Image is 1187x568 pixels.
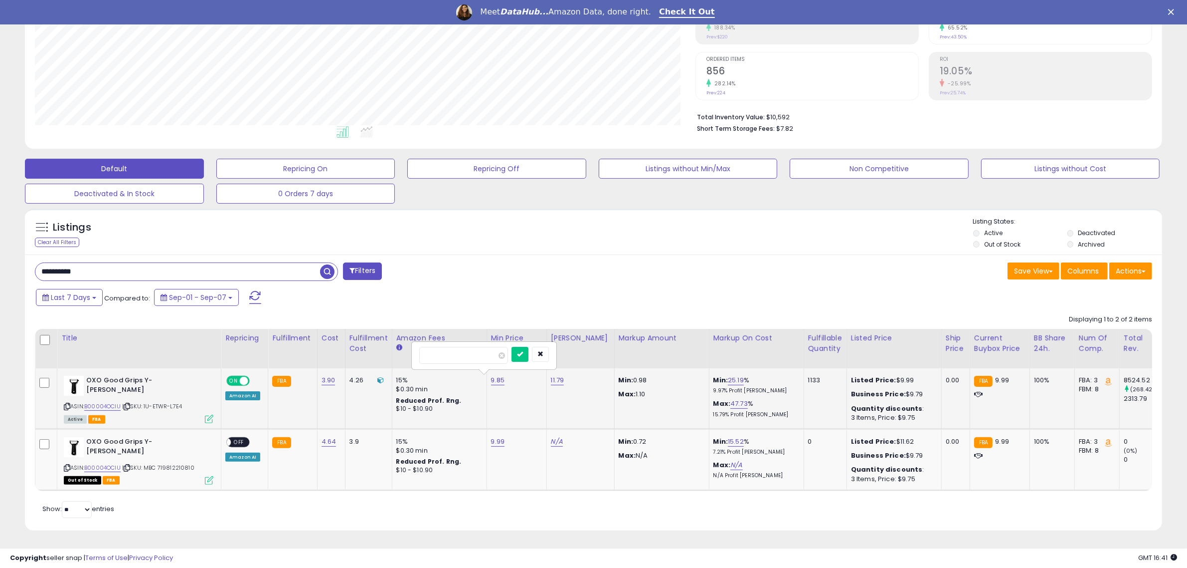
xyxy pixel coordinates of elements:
[944,24,968,31] small: 65.52%
[940,90,966,96] small: Prev: 25.74%
[248,377,264,385] span: OFF
[944,80,971,87] small: -25.99%
[1079,437,1112,446] div: FBA: 3
[706,90,725,96] small: Prev: 224
[129,553,173,563] a: Privacy Policy
[995,437,1009,446] span: 9.99
[1079,446,1112,455] div: FBM: 8
[851,404,923,413] b: Quantity discounts
[808,333,843,354] div: Fulfillable Quantity
[103,476,120,485] span: FBA
[730,399,748,409] a: 47.73
[851,475,934,484] div: 3 Items, Price: $9.75
[64,376,84,396] img: 316+RzcIOpL._SL40_.jpg
[35,238,79,247] div: Clear All Filters
[730,460,742,470] a: N/A
[396,405,479,413] div: $10 - $10.90
[808,376,839,385] div: 1133
[1067,266,1099,276] span: Columns
[551,437,563,447] a: N/A
[808,437,839,446] div: 0
[711,80,736,87] small: 282.14%
[619,451,636,460] strong: Max:
[974,376,993,387] small: FBA
[1034,376,1067,385] div: 100%
[396,376,479,385] div: 15%
[974,437,993,448] small: FBA
[25,159,204,179] button: Default
[343,263,382,280] button: Filters
[272,376,291,387] small: FBA
[790,159,969,179] button: Non Competitive
[231,438,247,447] span: OFF
[491,333,542,343] div: Min Price
[851,375,896,385] b: Listed Price:
[53,221,91,235] h5: Listings
[1124,376,1164,385] div: 8524.52
[396,457,462,466] b: Reduced Prof. Rng.
[619,389,636,399] strong: Max:
[711,24,735,31] small: 188.34%
[42,504,114,514] span: Show: entries
[851,376,934,385] div: $9.99
[851,437,934,446] div: $11.62
[706,57,918,62] span: Ordered Items
[697,113,765,121] b: Total Inventory Value:
[851,413,934,422] div: 3 Items, Price: $9.75
[225,453,260,462] div: Amazon AI
[995,375,1009,385] span: 9.99
[946,437,962,446] div: 0.00
[85,553,128,563] a: Terms of Use
[349,376,384,385] div: 4.26
[851,465,934,474] div: :
[974,333,1025,354] div: Current Buybox Price
[480,7,651,17] div: Meet Amazon Data, done right.
[1078,240,1105,249] label: Archived
[456,4,472,20] img: Profile image for Georgie
[86,376,207,397] b: OXO Good Grips Y-[PERSON_NAME]
[396,466,479,475] div: $10 - $10.90
[984,229,1003,237] label: Active
[776,124,793,133] span: $7.82
[619,390,701,399] p: 1.10
[1138,553,1177,563] span: 2025-09-17 16:41 GMT
[1124,333,1160,354] div: Total Rev.
[154,289,239,306] button: Sep-01 - Sep-07
[851,451,934,460] div: $9.79
[851,333,937,343] div: Listed Price
[322,437,337,447] a: 4.64
[940,34,967,40] small: Prev: 43.50%
[851,437,896,446] b: Listed Price:
[491,375,505,385] a: 9.85
[851,451,906,460] b: Business Price:
[713,449,796,456] p: 7.21% Profit [PERSON_NAME]
[1079,376,1112,385] div: FBA: 3
[659,7,715,18] a: Check It Out
[713,333,800,343] div: Markup on Cost
[1124,447,1138,455] small: (0%)
[713,387,796,394] p: 9.97% Profit [PERSON_NAME]
[940,65,1152,79] h2: 19.05%
[1124,437,1164,446] div: 0
[64,437,213,484] div: ASIN:
[349,437,384,446] div: 3.9
[407,159,586,179] button: Repricing Off
[36,289,103,306] button: Last 7 Days
[940,57,1152,62] span: ROI
[619,376,701,385] p: 0.98
[1008,263,1059,280] button: Save View
[396,333,483,343] div: Amazon Fees
[227,377,240,385] span: ON
[851,390,934,399] div: $9.79
[216,184,395,204] button: 0 Orders 7 days
[64,415,87,424] span: All listings currently available for purchase on Amazon
[1069,315,1152,324] div: Displaying 1 to 2 of 2 items
[851,404,934,413] div: :
[713,411,796,418] p: 15.79% Profit [PERSON_NAME]
[64,476,101,485] span: All listings that are currently out of stock and unavailable for purchase on Amazon
[396,396,462,405] b: Reduced Prof. Rng.
[706,34,728,40] small: Prev: $220
[619,437,634,446] strong: Min:
[619,333,705,343] div: Markup Amount
[619,375,634,385] strong: Min:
